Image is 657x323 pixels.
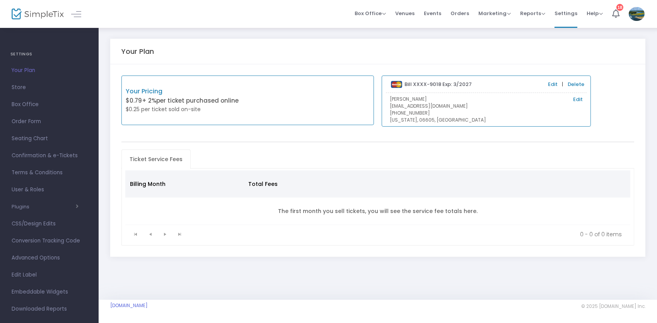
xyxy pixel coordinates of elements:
[560,81,565,88] span: |
[126,87,248,96] p: Your Pricing
[12,65,87,76] span: Your Plan
[390,96,583,103] p: [PERSON_NAME]
[587,10,603,17] span: Help
[12,204,78,210] button: Plugins
[478,10,511,17] span: Marketing
[573,96,583,103] a: Edit
[125,170,244,198] th: Billing Month
[12,185,87,195] span: User & Roles
[12,253,87,263] span: Advanced Options
[12,82,87,93] span: Store
[10,46,88,62] h4: SETTINGS
[355,10,386,17] span: Box Office
[121,47,154,56] h5: Your Plan
[12,151,87,161] span: Confirmation & e-Tickets
[110,302,148,309] a: [DOMAIN_NAME]
[12,134,87,144] span: Seating Chart
[125,153,187,165] span: Ticket Service Fees
[395,3,415,23] span: Venues
[12,117,87,127] span: Order Form
[390,117,583,124] p: [US_STATE], 06605, [GEOGRAPHIC_DATA]
[12,304,87,314] span: Downloaded Reports
[244,170,351,198] th: Total Fees
[391,81,402,88] img: mastercard.png
[12,270,87,280] span: Edit Label
[581,303,645,309] span: © 2025 [DOMAIN_NAME] Inc.
[555,3,577,23] span: Settings
[548,81,558,88] a: Edit
[193,230,622,238] kendo-pager-info: 0 - 0 of 0 items
[520,10,545,17] span: Reports
[12,287,87,297] span: Embeddable Widgets
[125,170,631,225] div: Data table
[142,96,156,105] span: + 2%
[568,81,584,88] a: Delete
[424,3,441,23] span: Events
[390,110,583,117] p: [PHONE_NUMBER]
[616,4,623,11] div: 18
[125,198,631,225] td: The first month you sell tickets, you will see the service fee totals here.
[451,3,469,23] span: Orders
[12,100,87,110] span: Box Office
[12,168,87,178] span: Terms & Conditions
[12,219,87,229] span: CSS/Design Edits
[126,105,248,113] p: $0.25 per ticket sold on-site
[12,236,87,246] span: Conversion Tracking Code
[404,81,472,88] b: Bill XXXX-9018 Exp: 3/2027
[390,103,583,110] p: [EMAIL_ADDRESS][DOMAIN_NAME]
[126,96,248,105] p: $0.79 per ticket purchased online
